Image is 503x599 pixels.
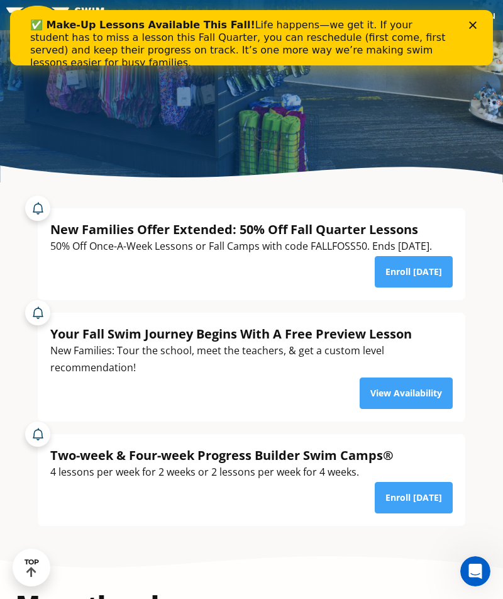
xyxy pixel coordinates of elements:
span: Menu [468,8,495,22]
div: Your Fall Swim Journey Begins With A Free Preview Lesson [50,325,453,342]
div: Close [459,11,472,19]
iframe: Intercom live chat [460,556,490,586]
a: View Availability [360,378,453,409]
b: ✅ Make-Up Lessons Available This Fall! [20,9,245,21]
div: New Families Offer Extended: 50% Off Fall Quarter Lessons [50,221,432,238]
button: Toggle navigation [460,6,503,25]
div: 4 lessons per week for 2 weeks or 2 lessons per week for 4 weeks. [50,464,394,481]
img: FOSS Swim School Logo [6,6,114,25]
div: TOP [25,558,39,578]
a: Enroll [DATE] [375,482,453,513]
a: Enroll [DATE] [375,256,453,288]
div: Life happens—we get it. If your student has to miss a lesson this Fall Quarter, you can reschedul... [20,9,443,59]
div: New Families: Tour the school, meet the teachers, & get a custom level recommendation! [50,342,453,376]
div: 50% Off Once-A-Week Lessons or Fall Camps with code FALLFOSS50. Ends [DATE]. [50,238,432,255]
div: Two-week & Four-week Progress Builder Swim Camps® [50,447,394,464]
iframe: Intercom live chat banner [10,10,493,65]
